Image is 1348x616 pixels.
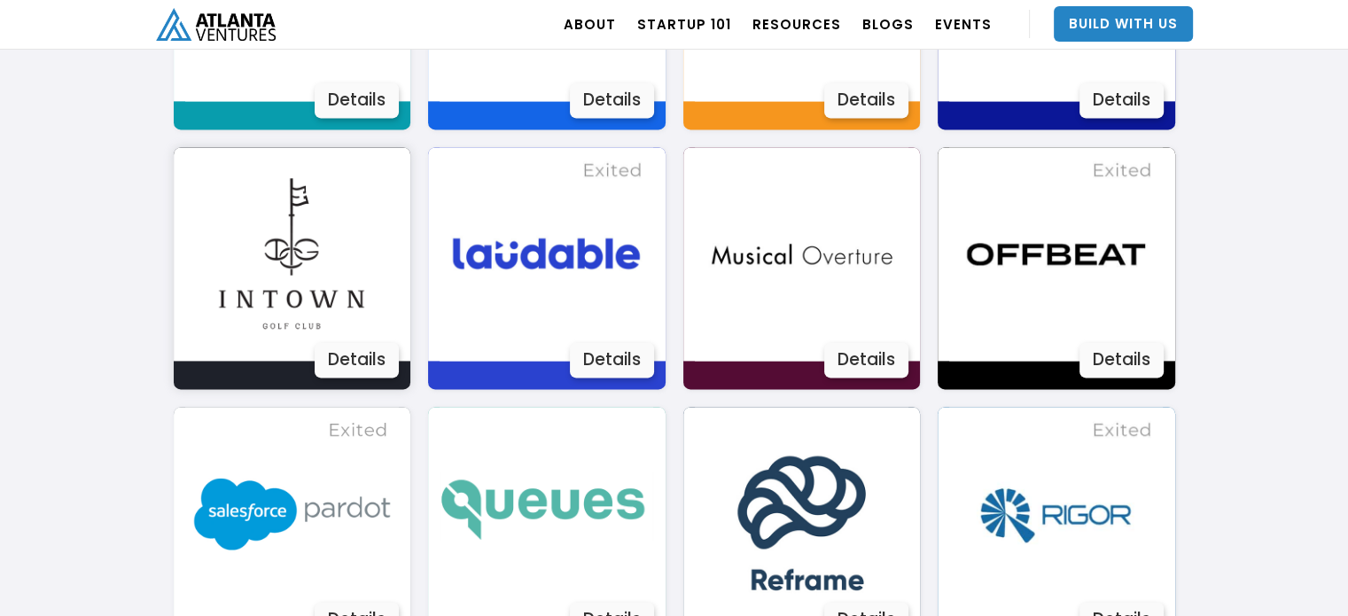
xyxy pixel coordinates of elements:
img: Image 3 [695,147,908,361]
div: Details [570,342,654,378]
img: Image 3 [440,147,653,361]
div: Details [824,82,908,118]
div: Details [570,82,654,118]
div: Details [315,82,399,118]
img: Image 3 [185,147,399,361]
div: Details [315,342,399,378]
a: Build With Us [1054,6,1193,42]
div: Details [1079,342,1164,378]
div: Details [1079,82,1164,118]
div: Details [824,342,908,378]
img: Image 3 [949,147,1163,361]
